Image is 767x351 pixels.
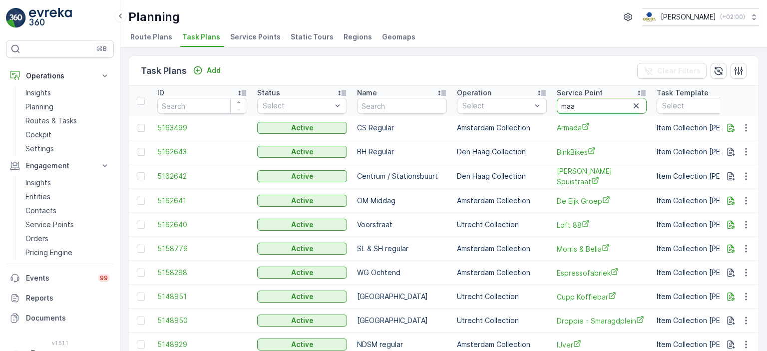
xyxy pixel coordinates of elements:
a: Insights [21,86,114,100]
span: Service Points [230,32,281,42]
a: Planning [21,100,114,114]
a: Droppie - Smaragdplein [557,316,647,326]
a: Settings [21,142,114,156]
span: [PERSON_NAME] Spuistraat [557,166,647,187]
p: Clear Filters [657,66,701,76]
span: Static Tours [291,32,334,42]
p: Service Points [25,220,74,230]
p: Pricing Engine [25,248,72,258]
p: Item Collection [PERSON_NAME] [657,244,765,254]
img: logo [6,8,26,28]
p: Item Collection [PERSON_NAME] [657,171,765,181]
p: BH Regular [357,147,447,157]
a: Service Points [21,218,114,232]
p: Active [291,196,314,206]
span: Route Plans [130,32,172,42]
p: NDSM regular [357,340,447,350]
p: Planning [128,9,180,25]
img: logo_light-DOdMpM7g.png [29,8,72,28]
button: Active [257,339,347,351]
p: Item Collection [PERSON_NAME] [657,340,765,350]
a: 5158776 [157,244,247,254]
a: Orders [21,232,114,246]
a: Armada [557,122,647,133]
div: Toggle Row Selected [137,293,145,301]
p: Engagement [26,161,94,171]
a: Entities [21,190,114,204]
button: Active [257,219,347,231]
button: Add [189,64,225,76]
p: Item Collection [PERSON_NAME] [657,147,765,157]
p: Item Collection [PERSON_NAME] [657,292,765,302]
span: 5158298 [157,268,247,278]
p: Active [291,340,314,350]
p: Task Plans [141,64,187,78]
input: Search [557,98,647,114]
p: Add [207,65,221,75]
a: Events99 [6,268,114,288]
p: ⌘B [97,45,107,53]
a: Documents [6,308,114,328]
span: 5163499 [157,123,247,133]
button: Active [257,122,347,134]
p: Documents [26,313,110,323]
p: Active [291,316,314,326]
span: Espressofabriek [557,268,647,278]
div: Toggle Row Selected [137,245,145,253]
p: [GEOGRAPHIC_DATA] [357,292,447,302]
span: v 1.51.1 [6,340,114,346]
button: Active [257,315,347,327]
a: 5162640 [157,220,247,230]
a: 5162642 [157,171,247,181]
p: WG Ochtend [357,268,447,278]
div: Toggle Row Selected [137,124,145,132]
a: Bram Ladage Spuistraat [557,166,647,187]
p: ( +02:00 ) [720,13,745,21]
button: Active [257,267,347,279]
p: Active [291,292,314,302]
p: Events [26,273,92,283]
p: Planning [25,102,53,112]
div: Toggle Row Selected [137,317,145,325]
p: 99 [100,274,108,282]
p: Item Collection [PERSON_NAME] [657,123,765,133]
p: Voorstraat [357,220,447,230]
a: 5148950 [157,316,247,326]
p: Operation [457,88,491,98]
button: Operations [6,66,114,86]
a: 5162641 [157,196,247,206]
p: Task Template [657,88,709,98]
button: Active [257,291,347,303]
p: Active [291,147,314,157]
p: Item Collection [PERSON_NAME] [657,316,765,326]
span: Cupp Koffiebar [557,292,647,302]
button: Clear Filters [637,63,707,79]
p: Item Collection [PERSON_NAME] [657,196,765,206]
p: SL & SH regular [357,244,447,254]
div: Toggle Row Selected [137,341,145,349]
button: Active [257,243,347,255]
p: CS Regular [357,123,447,133]
p: Status [257,88,280,98]
button: Active [257,170,347,182]
p: ID [157,88,164,98]
button: Engagement [6,156,114,176]
a: 5162643 [157,147,247,157]
p: Settings [25,144,54,154]
span: 5148951 [157,292,247,302]
p: OM Middag [357,196,447,206]
p: Service Point [557,88,603,98]
a: IJver [557,340,647,350]
a: Cockpit [21,128,114,142]
p: Routes & Tasks [25,116,77,126]
p: Active [291,244,314,254]
a: Pricing Engine [21,246,114,260]
p: Insights [25,88,51,98]
div: Toggle Row Selected [137,197,145,205]
span: Geomaps [382,32,415,42]
div: Toggle Row Selected [137,269,145,277]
